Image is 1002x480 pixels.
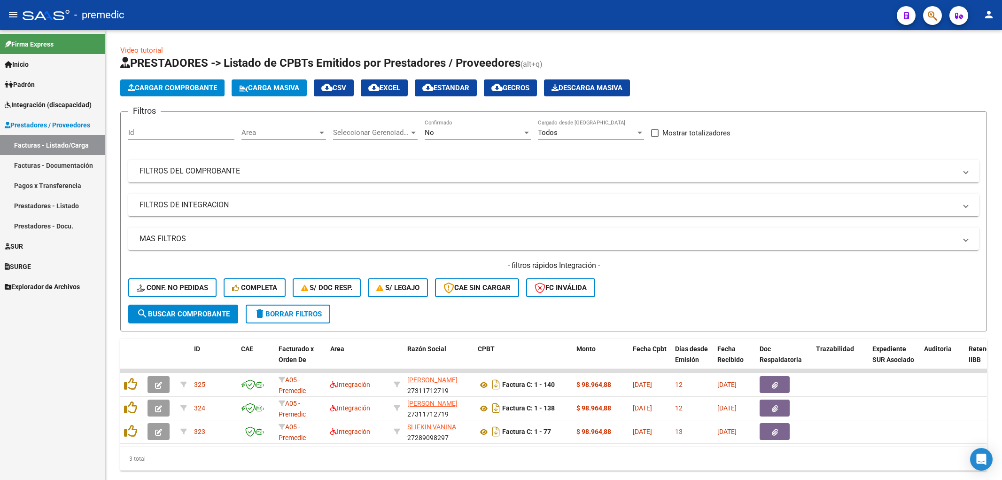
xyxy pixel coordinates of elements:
span: A05 - Premedic [279,423,306,441]
span: Buscar Comprobante [137,310,230,318]
span: [PERSON_NAME] [407,376,458,384]
button: Buscar Comprobante [128,305,238,323]
datatable-header-cell: Trazabilidad [812,339,869,380]
h4: - filtros rápidos Integración - [128,260,979,271]
span: CPBT [478,345,495,353]
strong: Factura C: 1 - 77 [502,428,551,436]
datatable-header-cell: Auditoria [920,339,965,380]
span: CAE SIN CARGAR [443,283,511,292]
span: [DATE] [633,404,652,412]
span: Completa [232,283,277,292]
span: ID [194,345,200,353]
datatable-header-cell: Fecha Recibido [714,339,756,380]
span: Carga Masiva [239,84,299,92]
span: Integración (discapacidad) [5,100,92,110]
span: Días desde Emisión [675,345,708,363]
button: Descarga Masiva [544,79,630,96]
button: EXCEL [361,79,408,96]
mat-icon: cloud_download [422,82,434,93]
span: 323 [194,428,205,435]
button: S/ legajo [368,278,428,297]
span: Doc Respaldatoria [760,345,802,363]
i: Descargar documento [490,424,502,439]
strong: $ 98.964,88 [576,428,611,435]
mat-expansion-panel-header: FILTROS DE INTEGRACION [128,194,979,216]
span: [DATE] [633,381,652,388]
span: Razón Social [407,345,446,353]
datatable-header-cell: Monto [573,339,629,380]
h3: Filtros [128,104,161,118]
span: PRESTADORES -> Listado de CPBTs Emitidos por Prestadores / Proveedores [120,56,520,70]
button: CSV [314,79,354,96]
mat-panel-title: FILTROS DE INTEGRACION [140,200,956,210]
div: 27289098297 [407,422,470,441]
span: A05 - Premedic [279,400,306,418]
span: Fecha Recibido [717,345,744,363]
span: (alt+q) [520,60,543,69]
span: Cargar Comprobante [128,84,217,92]
datatable-header-cell: Facturado x Orden De [275,339,326,380]
strong: $ 98.964,88 [576,381,611,388]
button: S/ Doc Resp. [293,278,361,297]
span: Explorador de Archivos [5,282,80,292]
i: Descargar documento [490,377,502,392]
span: Auditoria [924,345,952,353]
button: Conf. no pedidas [128,278,217,297]
strong: $ 98.964,88 [576,404,611,412]
mat-icon: cloud_download [491,82,503,93]
mat-panel-title: MAS FILTROS [140,234,956,244]
button: Cargar Comprobante [120,79,225,96]
span: Prestadores / Proveedores [5,120,90,130]
span: Integración [330,381,370,388]
span: 324 [194,404,205,412]
button: CAE SIN CARGAR [435,278,519,297]
i: Descargar documento [490,401,502,416]
span: Seleccionar Gerenciador [333,128,409,137]
mat-icon: person [983,9,994,20]
span: SUR [5,241,23,252]
span: Area [241,128,318,137]
span: Integración [330,428,370,435]
span: SURGE [5,261,31,272]
span: Integración [330,404,370,412]
span: CSV [321,84,346,92]
span: 12 [675,381,683,388]
span: 13 [675,428,683,435]
span: Monto [576,345,596,353]
button: Carga Masiva [232,79,307,96]
span: Fecha Cpbt [633,345,667,353]
span: Conf. no pedidas [137,283,208,292]
datatable-header-cell: Fecha Cpbt [629,339,671,380]
div: 3 total [120,447,987,471]
app-download-masive: Descarga masiva de comprobantes (adjuntos) [544,79,630,96]
span: Estandar [422,84,469,92]
mat-icon: search [137,308,148,319]
mat-icon: cloud_download [368,82,380,93]
span: [DATE] [717,404,737,412]
span: Inicio [5,59,29,70]
span: Borrar Filtros [254,310,322,318]
button: Gecros [484,79,537,96]
span: FC Inválida [535,283,587,292]
span: 12 [675,404,683,412]
span: - premedic [74,5,124,25]
span: Mostrar totalizadores [662,127,730,139]
datatable-header-cell: CAE [237,339,275,380]
datatable-header-cell: Doc Respaldatoria [756,339,812,380]
span: Descarga Masiva [551,84,622,92]
datatable-header-cell: Razón Social [404,339,474,380]
button: Completa [224,278,286,297]
span: Expediente SUR Asociado [872,345,914,363]
span: Area [330,345,344,353]
mat-panel-title: FILTROS DEL COMPROBANTE [140,166,956,176]
datatable-header-cell: ID [190,339,237,380]
button: FC Inválida [526,278,595,297]
button: Estandar [415,79,477,96]
div: Open Intercom Messenger [970,448,993,471]
div: 27311712719 [407,398,470,418]
mat-icon: cloud_download [321,82,333,93]
span: Firma Express [5,39,54,49]
span: CAE [241,345,253,353]
span: SLIFKIN VANINA [407,423,456,431]
strong: Factura C: 1 - 138 [502,405,555,412]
